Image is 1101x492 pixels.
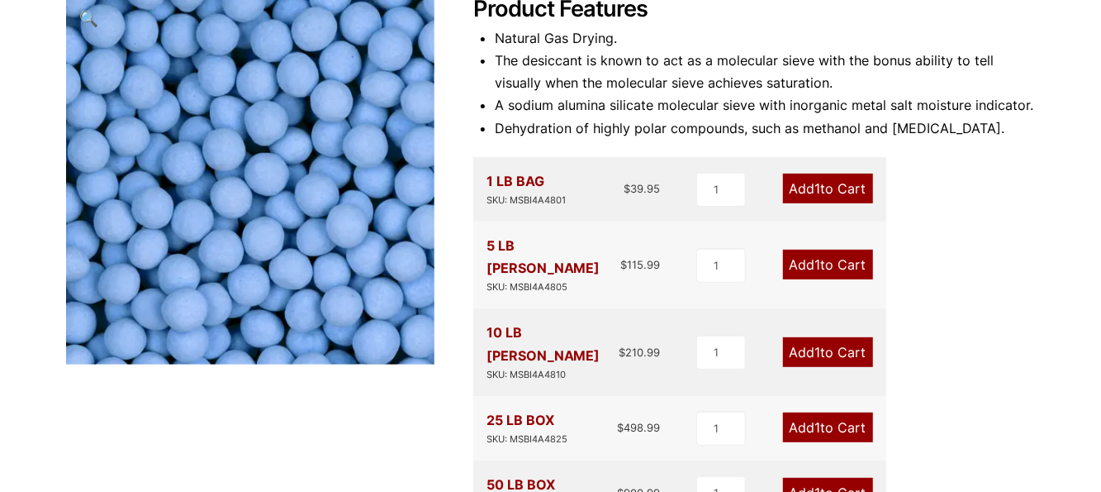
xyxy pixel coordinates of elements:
[486,432,567,447] div: SKU: MSBI4A4825
[619,346,660,359] bdi: 210.99
[495,117,1035,140] li: Dehydration of highly polar compounds, such as methanol and [MEDICAL_DATA].
[815,344,821,361] span: 1
[619,346,625,359] span: $
[486,409,567,447] div: 25 LB BOX
[495,94,1035,117] li: A sodium alumina silicate molecular sieve with inorganic metal salt moisture indicator.
[783,413,873,442] a: Add1to Cart
[617,421,660,434] bdi: 498.99
[620,258,660,271] bdi: 115.99
[783,174,873,203] a: Add1to Cart
[495,50,1035,94] li: The desiccant is known to act as a molecular sieve with the bonus ability to tell visually when t...
[486,235,621,295] div: 5 LB [PERSON_NAME]
[617,421,624,434] span: $
[815,419,821,436] span: 1
[486,170,566,208] div: 1 LB BAG
[783,337,873,367] a: Add1to Cart
[486,367,619,383] div: SKU: MSBI4A4810
[486,193,566,208] div: SKU: MSBI4A4801
[624,182,630,195] span: $
[495,27,1035,50] li: Natural Gas Drying.
[486,279,621,295] div: SKU: MSBI4A4805
[624,182,660,195] bdi: 39.95
[815,180,821,197] span: 1
[783,250,873,279] a: Add1to Cart
[620,258,627,271] span: $
[486,322,619,382] div: 10 LB [PERSON_NAME]
[79,9,98,27] span: 🔍
[815,256,821,273] span: 1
